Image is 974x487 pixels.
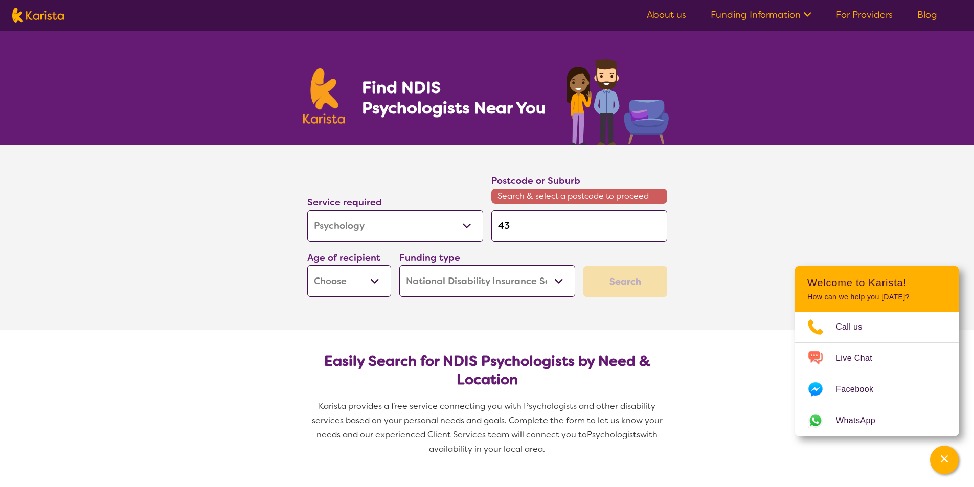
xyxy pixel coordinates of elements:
label: Service required [307,196,382,208]
span: Live Chat [836,351,885,366]
ul: Choose channel [795,312,959,436]
span: Psychologists [587,429,640,440]
p: How can we help you [DATE]? [807,293,946,302]
h2: Easily Search for NDIS Psychologists by Need & Location [315,352,659,389]
a: For Providers [836,9,893,21]
img: Karista logo [12,8,64,23]
button: Channel Menu [930,446,959,474]
label: Funding type [399,251,460,264]
span: Facebook [836,382,886,397]
h1: Find NDIS Psychologists Near You [362,77,551,118]
div: Channel Menu [795,266,959,436]
span: Search & select a postcode to proceed [491,189,667,204]
img: Karista logo [303,68,345,124]
img: psychology [563,55,671,145]
label: Age of recipient [307,251,380,264]
input: Type [491,210,667,242]
a: About us [647,9,686,21]
a: Blog [917,9,937,21]
a: Web link opens in a new tab. [795,405,959,436]
a: Funding Information [711,9,811,21]
label: Postcode or Suburb [491,175,580,187]
span: WhatsApp [836,413,888,428]
span: Karista provides a free service connecting you with Psychologists and other disability services b... [312,401,665,440]
h2: Welcome to Karista! [807,276,946,289]
span: Call us [836,319,875,335]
